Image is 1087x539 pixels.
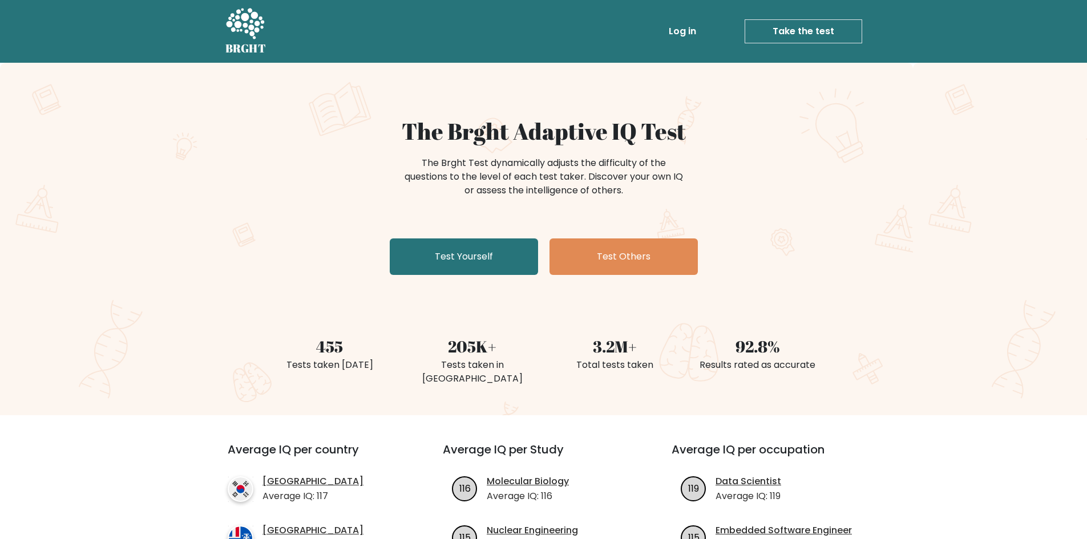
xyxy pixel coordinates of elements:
[664,20,701,43] a: Log in
[551,358,680,372] div: Total tests taken
[228,476,253,502] img: country
[459,481,471,495] text: 116
[693,334,822,358] div: 92.8%
[487,475,569,488] a: Molecular Biology
[487,524,578,537] a: Nuclear Engineering
[265,117,822,145] h1: The Brght Adaptive IQ Test
[745,19,862,43] a: Take the test
[716,524,852,537] a: Embedded Software Engineer
[265,358,394,372] div: Tests taken [DATE]
[262,475,363,488] a: [GEOGRAPHIC_DATA]
[228,443,402,470] h3: Average IQ per country
[549,238,698,275] a: Test Others
[487,489,569,503] p: Average IQ: 116
[408,358,537,386] div: Tests taken in [GEOGRAPHIC_DATA]
[716,489,781,503] p: Average IQ: 119
[408,334,537,358] div: 205K+
[390,238,538,275] a: Test Yourself
[265,334,394,358] div: 455
[688,481,699,495] text: 119
[401,156,686,197] div: The Brght Test dynamically adjusts the difficulty of the questions to the level of each test take...
[693,358,822,372] div: Results rated as accurate
[551,334,680,358] div: 3.2M+
[262,489,363,503] p: Average IQ: 117
[672,443,873,470] h3: Average IQ per occupation
[262,524,363,537] a: [GEOGRAPHIC_DATA]
[716,475,781,488] a: Data Scientist
[225,42,266,55] h5: BRGHT
[443,443,644,470] h3: Average IQ per Study
[225,5,266,58] a: BRGHT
